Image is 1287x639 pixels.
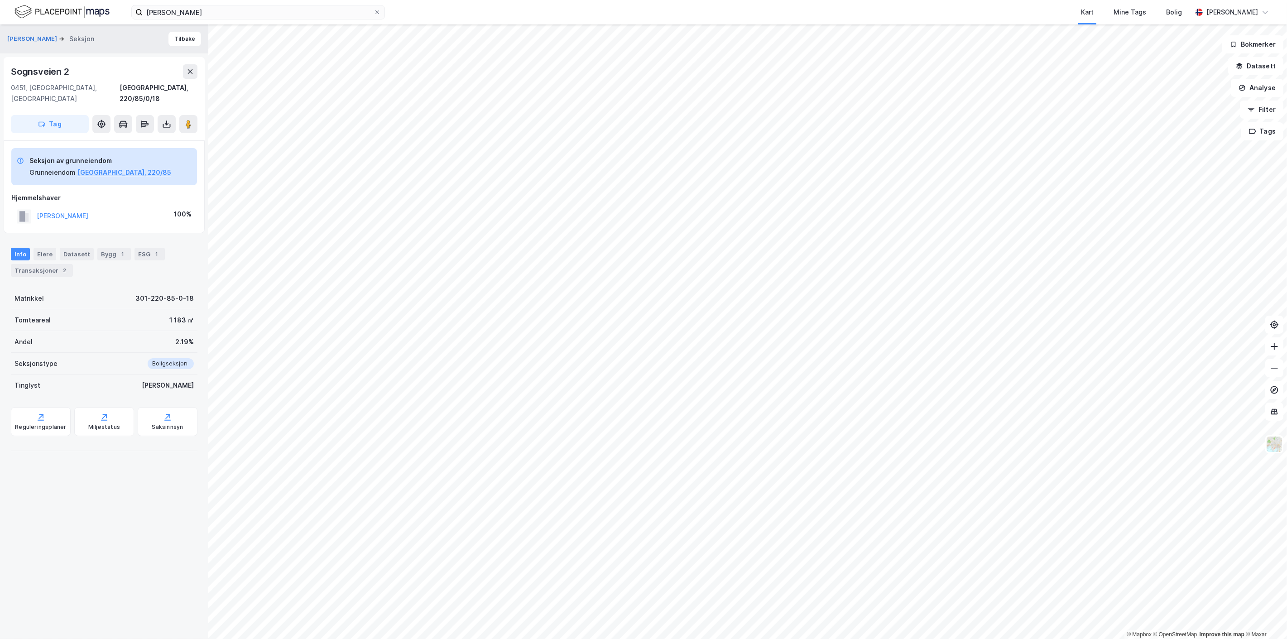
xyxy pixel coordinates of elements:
img: Z [1266,436,1283,453]
div: [PERSON_NAME] [1206,7,1258,18]
button: Analyse [1231,79,1283,97]
button: [PERSON_NAME] [7,34,59,43]
div: 1 [152,250,161,259]
div: Grunneiendom [29,167,76,178]
div: 100% [174,209,192,220]
iframe: Chat Widget [1242,596,1287,639]
img: logo.f888ab2527a4732fd821a326f86c7f29.svg [14,4,110,20]
button: Tag [11,115,89,133]
div: Transaksjoner [11,264,73,277]
button: Bokmerker [1222,35,1283,53]
button: Datasett [1228,57,1283,75]
div: Eiere [34,248,56,260]
button: Tilbake [168,32,201,46]
div: Seksjonstype [14,358,58,369]
div: Seksjon [69,34,94,44]
div: Kart [1081,7,1094,18]
div: 301-220-85-0-18 [135,293,194,304]
div: [GEOGRAPHIC_DATA], 220/85/0/18 [120,82,197,104]
button: Tags [1241,122,1283,140]
div: Andel [14,336,33,347]
div: Info [11,248,30,260]
a: Improve this map [1200,631,1244,638]
div: Tinglyst [14,380,40,391]
div: Datasett [60,248,94,260]
div: 1 [118,250,127,259]
input: Søk på adresse, matrikkel, gårdeiere, leietakere eller personer [143,5,374,19]
div: Mine Tags [1114,7,1146,18]
a: OpenStreetMap [1153,631,1197,638]
div: Matrikkel [14,293,44,304]
div: Hjemmelshaver [11,192,197,203]
div: Bolig [1166,7,1182,18]
div: Tomteareal [14,315,51,326]
div: 2 [60,266,69,275]
div: 0451, [GEOGRAPHIC_DATA], [GEOGRAPHIC_DATA] [11,82,120,104]
div: [PERSON_NAME] [142,380,194,391]
div: Miljøstatus [88,423,120,431]
div: Sognsveien 2 [11,64,71,79]
div: ESG [134,248,165,260]
div: Saksinnsyn [152,423,183,431]
div: Seksjon av grunneiendom [29,155,171,166]
a: Mapbox [1127,631,1152,638]
div: 2.19% [175,336,194,347]
div: 1 183 ㎡ [169,315,194,326]
div: Bygg [97,248,131,260]
button: Filter [1240,101,1283,119]
div: Reguleringsplaner [15,423,66,431]
button: [GEOGRAPHIC_DATA], 220/85 [77,167,171,178]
